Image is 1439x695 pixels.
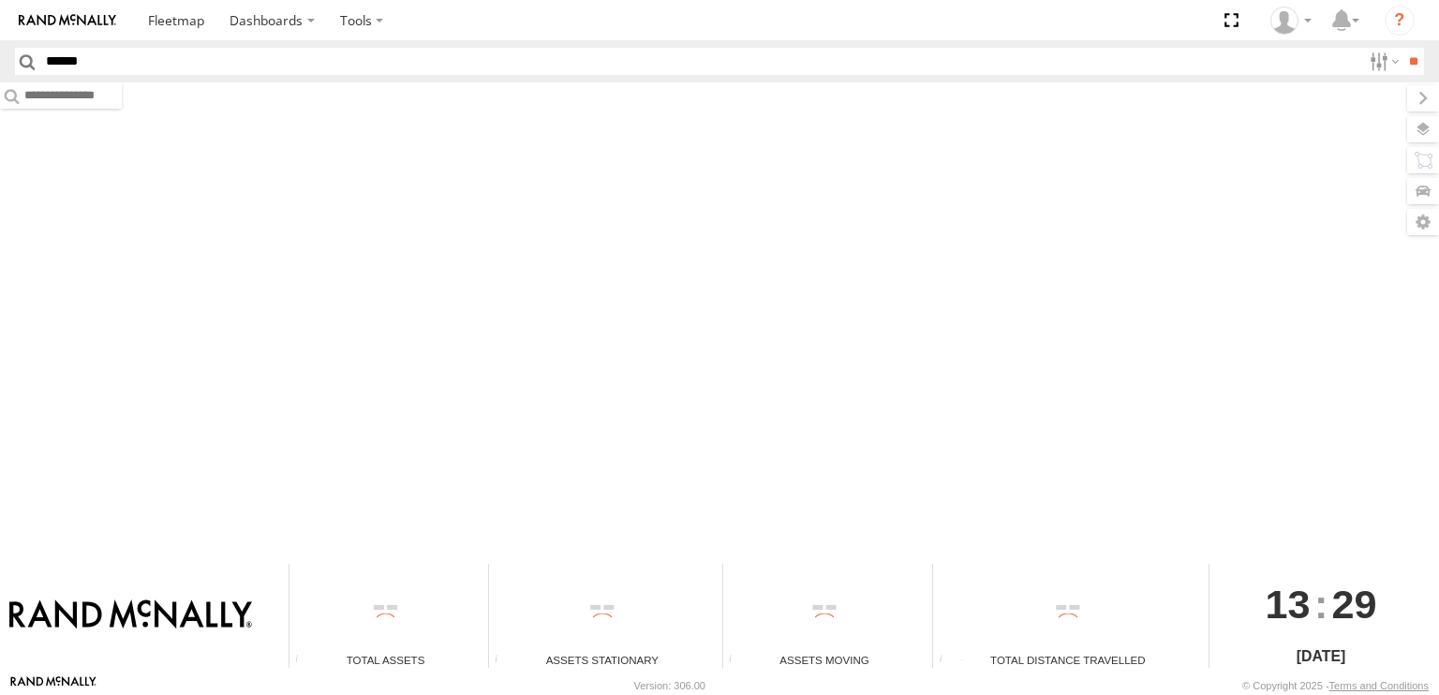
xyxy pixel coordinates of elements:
img: Rand McNally [9,599,252,631]
div: [DATE] [1209,645,1432,668]
div: Assets Moving [723,652,927,668]
label: Search Filter Options [1362,48,1402,75]
a: Visit our Website [10,676,96,695]
div: Version: 306.00 [634,680,705,691]
span: 29 [1332,564,1377,644]
div: Jose Goitia [1264,7,1318,35]
div: Total number of Enabled Assets [289,654,318,668]
div: Assets Stationary [489,652,715,668]
div: Total number of assets current stationary. [489,654,517,668]
div: Total Assets [289,652,482,668]
div: Total number of assets current in transit. [723,654,751,668]
div: Total Distance Travelled [933,652,1202,668]
div: Total distance travelled by all assets within specified date range and applied filters [933,654,961,668]
span: 13 [1266,564,1311,644]
label: Map Settings [1407,209,1439,235]
i: ? [1385,6,1415,36]
div: : [1209,564,1432,644]
a: Terms and Conditions [1329,680,1429,691]
img: rand-logo.svg [19,14,116,27]
div: © Copyright 2025 - [1242,680,1429,691]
